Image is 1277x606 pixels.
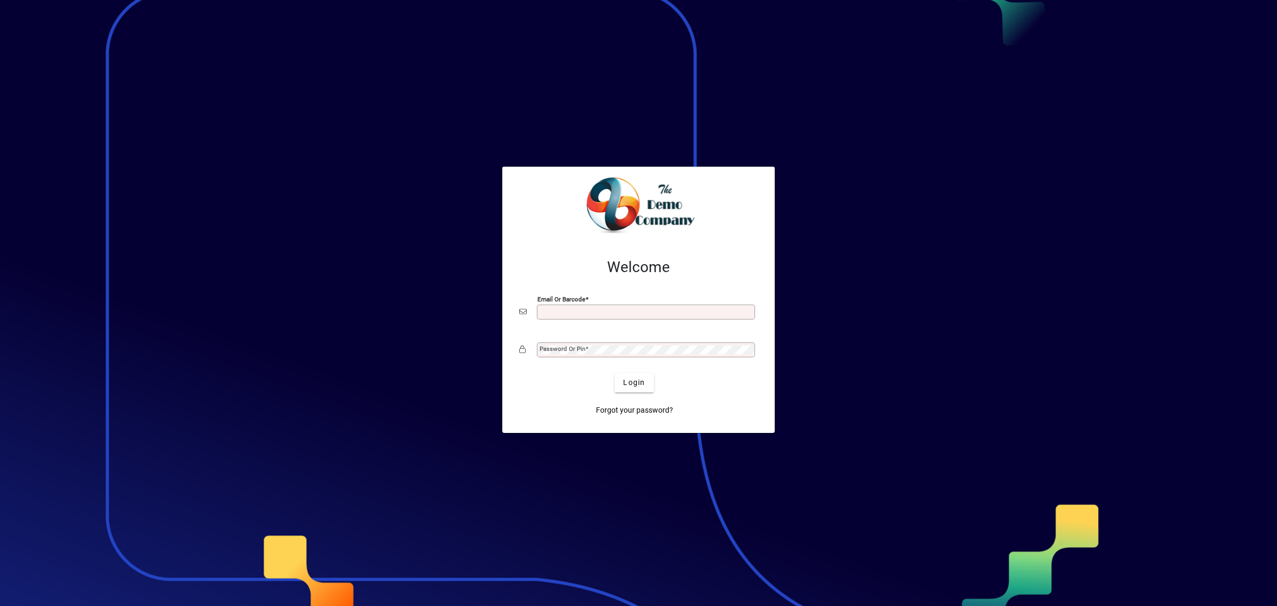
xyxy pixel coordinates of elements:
[623,377,645,388] span: Login
[519,258,758,276] h2: Welcome
[540,345,585,353] mat-label: Password or Pin
[596,405,673,416] span: Forgot your password?
[537,295,585,302] mat-label: Email or Barcode
[615,373,653,392] button: Login
[592,401,677,420] a: Forgot your password?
